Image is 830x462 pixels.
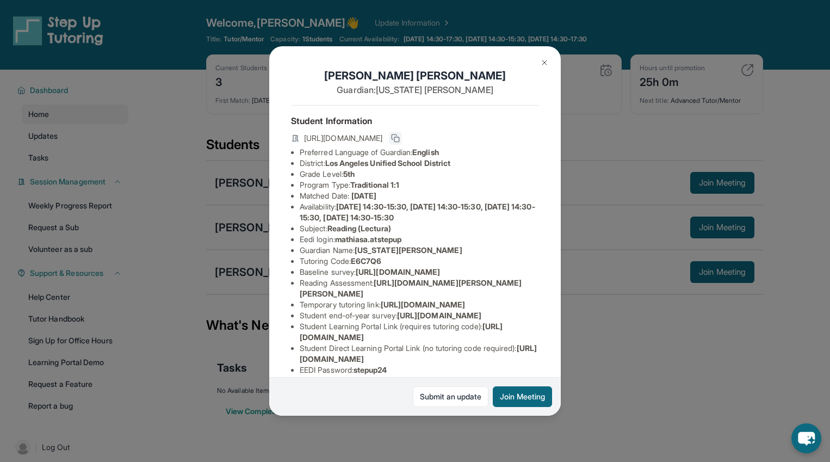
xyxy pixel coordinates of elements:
[300,201,539,223] li: Availability:
[304,133,382,144] span: [URL][DOMAIN_NAME]
[397,311,481,320] span: [URL][DOMAIN_NAME]
[291,83,539,96] p: Guardian: [US_STATE] [PERSON_NAME]
[300,180,539,190] li: Program Type:
[300,278,539,299] li: Reading Assessment :
[291,68,539,83] h1: [PERSON_NAME] [PERSON_NAME]
[413,386,488,407] a: Submit an update
[355,245,462,255] span: [US_STATE][PERSON_NAME]
[343,169,355,178] span: 5th
[325,158,450,168] span: Los Angeles Unified School District
[356,267,440,276] span: [URL][DOMAIN_NAME]
[493,386,552,407] button: Join Meeting
[300,321,539,343] li: Student Learning Portal Link (requires tutoring code) :
[300,299,539,310] li: Temporary tutoring link :
[300,147,539,158] li: Preferred Language of Guardian:
[791,423,821,453] button: chat-button
[300,158,539,169] li: District:
[300,365,539,375] li: EEDI Password :
[291,114,539,127] h4: Student Information
[351,256,381,266] span: E6C7Q6
[354,365,387,374] span: stepup24
[300,278,522,298] span: [URL][DOMAIN_NAME][PERSON_NAME][PERSON_NAME]
[300,202,535,222] span: [DATE] 14:30-15:30, [DATE] 14:30-15:30, [DATE] 14:30-15:30, [DATE] 14:30-15:30
[351,191,376,200] span: [DATE]
[300,245,539,256] li: Guardian Name :
[300,223,539,234] li: Subject :
[412,147,439,157] span: English
[389,132,402,145] button: Copy link
[540,58,549,67] img: Close Icon
[300,190,539,201] li: Matched Date:
[300,169,539,180] li: Grade Level:
[335,235,401,244] span: mathiasa.atstepup
[300,256,539,267] li: Tutoring Code :
[300,234,539,245] li: Eedi login :
[300,310,539,321] li: Student end-of-year survey :
[300,267,539,278] li: Baseline survey :
[300,343,539,365] li: Student Direct Learning Portal Link (no tutoring code required) :
[381,300,465,309] span: [URL][DOMAIN_NAME]
[327,224,391,233] span: Reading (Lectura)
[350,180,399,189] span: Traditional 1:1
